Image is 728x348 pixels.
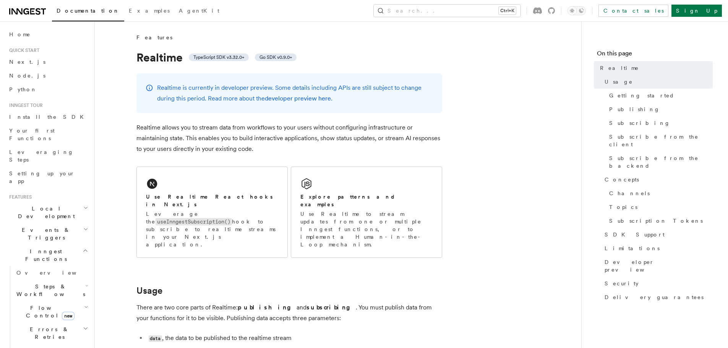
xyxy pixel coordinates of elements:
p: Leverage the hook to subscribe to realtime streams in your Next.js application. [146,210,278,248]
span: Delivery guarantees [605,293,704,301]
span: Install the SDK [9,114,88,120]
h2: Explore patterns and examples [300,193,433,208]
span: Examples [129,8,170,14]
code: useInngestSubscription() [156,218,232,225]
span: SDK Support [605,231,665,238]
span: Steps & Workflows [13,283,85,298]
span: Publishing [609,105,660,113]
a: Home [6,28,90,41]
a: Realtime [597,61,713,75]
span: Security [605,280,639,287]
p: Realtime allows you to stream data from workflows to your users without configuring infrastructur... [136,122,442,154]
a: Install the SDK [6,110,90,124]
span: Limitations [605,244,660,252]
span: Concepts [605,176,639,183]
h1: Realtime [136,50,442,64]
a: Sign Up [671,5,722,17]
a: Usage [602,75,713,89]
span: Your first Functions [9,128,55,141]
a: Subscription Tokens [606,214,713,228]
li: , the data to be published to the realtime stream [146,333,442,344]
span: Features [6,194,32,200]
p: There are two core parts of Realtime: and . You must publish data from your functions for it to b... [136,302,442,324]
button: Search...Ctrl+K [374,5,520,17]
a: Documentation [52,2,124,21]
a: Delivery guarantees [602,290,713,304]
span: Go SDK v0.9.0+ [259,54,292,60]
a: Leveraging Steps [6,145,90,167]
a: Subscribe from the backend [606,151,713,173]
p: Realtime is currently in developer preview. Some details including APIs are still subject to chan... [157,83,433,104]
p: Use Realtime to stream updates from one or multiple Inngest functions, or to implement a Human-in... [300,210,433,248]
span: AgentKit [179,8,219,14]
span: Subscribe from the client [609,133,713,148]
kbd: Ctrl+K [499,7,516,15]
button: Inngest Functions [6,244,90,266]
a: Your first Functions [6,124,90,145]
a: SDK Support [602,228,713,241]
span: Documentation [57,8,120,14]
a: Topics [606,200,713,214]
a: developer preview here [265,95,331,102]
span: Features [136,34,172,41]
span: Errors & Retries [13,325,83,341]
a: Explore patterns and examplesUse Realtime to stream updates from one or multiple Inngest function... [291,167,442,258]
span: Realtime [600,64,639,72]
span: Channels [609,189,650,197]
span: Usage [605,78,633,86]
button: Flow Controlnew [13,301,90,322]
strong: subscribing [306,304,356,311]
a: Getting started [606,89,713,102]
span: Subscribe from the backend [609,154,713,170]
span: Python [9,86,37,92]
a: Contact sales [598,5,668,17]
button: Local Development [6,202,90,223]
span: Leveraging Steps [9,149,74,163]
strong: publishing [238,304,297,311]
h4: On this page [597,49,713,61]
span: Subscribing [609,119,670,127]
span: Inngest Functions [6,248,83,263]
a: Limitations [602,241,713,255]
span: TypeScript SDK v3.32.0+ [193,54,244,60]
a: Usage [136,285,162,296]
button: Events & Triggers [6,223,90,244]
a: Setting up your app [6,167,90,188]
code: data [149,335,162,342]
button: Toggle dark mode [567,6,586,15]
span: Topics [609,203,637,211]
span: Flow Control [13,304,84,319]
button: Steps & Workflows [13,280,90,301]
a: Subscribe from the client [606,130,713,151]
a: Concepts [602,173,713,186]
a: Subscribing [606,116,713,130]
span: new [62,312,75,320]
span: Setting up your app [9,170,75,184]
h2: Use Realtime React hooks in Next.js [146,193,278,208]
span: Next.js [9,59,45,65]
span: Inngest tour [6,102,43,108]
a: AgentKit [174,2,224,21]
a: Publishing [606,102,713,116]
span: Node.js [9,73,45,79]
a: Examples [124,2,174,21]
a: Developer preview [602,255,713,277]
a: Security [602,277,713,290]
span: Developer preview [605,258,713,274]
span: Home [9,31,31,38]
a: Channels [606,186,713,200]
a: Node.js [6,69,90,83]
a: Use Realtime React hooks in Next.jsLeverage theuseInngestSubscription()hook to subscribe to realt... [136,167,288,258]
a: Next.js [6,55,90,69]
a: Overview [13,266,90,280]
button: Errors & Retries [13,322,90,344]
span: Subscription Tokens [609,217,703,225]
span: Overview [16,270,95,276]
span: Events & Triggers [6,226,83,241]
a: Python [6,83,90,96]
span: Local Development [6,205,83,220]
span: Quick start [6,47,39,53]
span: Getting started [609,92,674,99]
